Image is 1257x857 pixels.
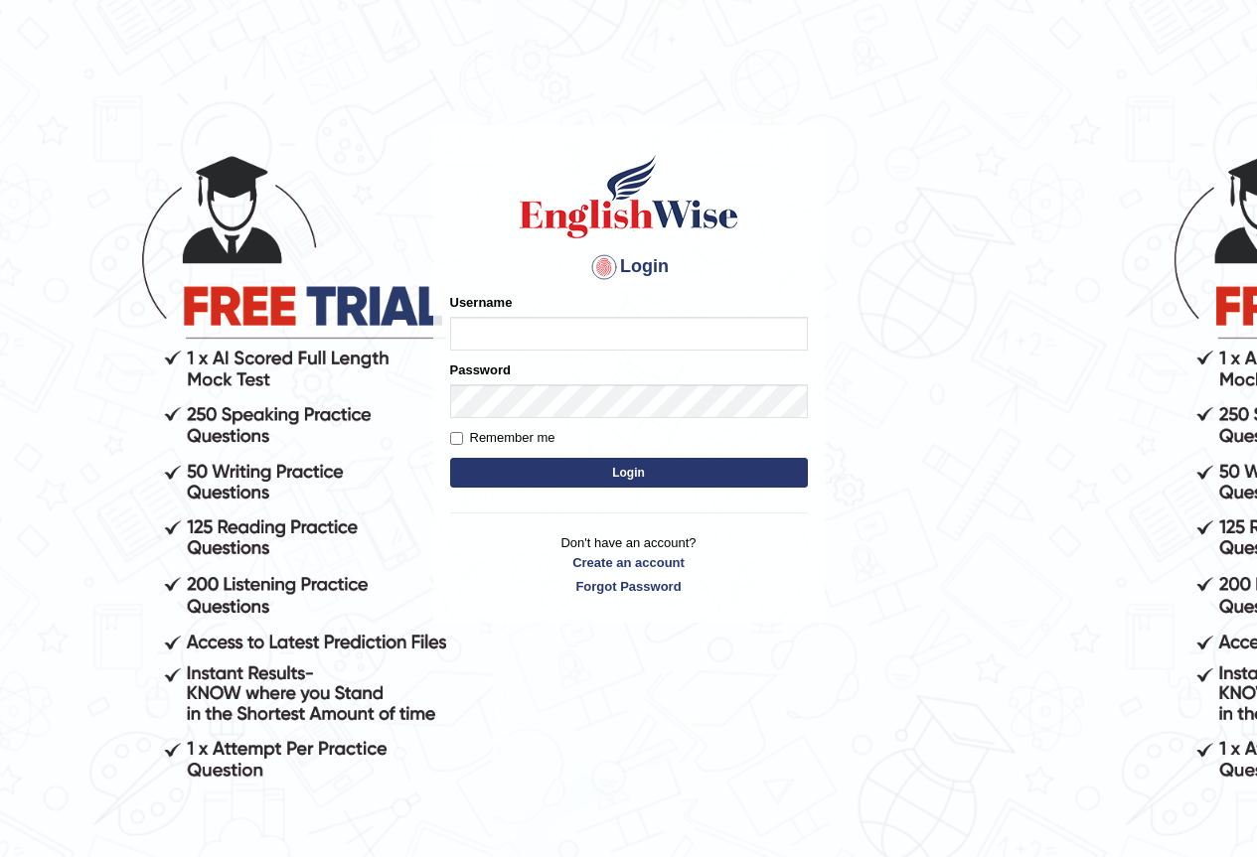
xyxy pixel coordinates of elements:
[450,577,808,596] a: Forgot Password
[450,432,463,445] input: Remember me
[450,428,555,448] label: Remember me
[516,152,742,241] img: Logo of English Wise sign in for intelligent practice with AI
[450,293,513,312] label: Username
[450,553,808,572] a: Create an account
[450,458,808,488] button: Login
[450,360,511,379] label: Password
[450,251,808,283] h4: Login
[450,533,808,595] p: Don't have an account?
